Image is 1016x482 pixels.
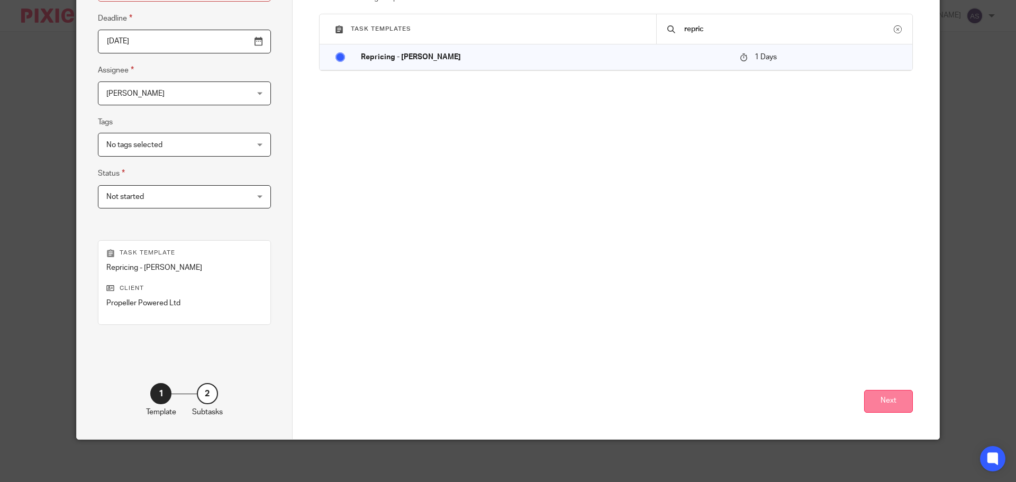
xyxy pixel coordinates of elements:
label: Assignee [98,64,134,76]
div: 2 [197,383,218,404]
span: 1 Days [755,53,777,61]
p: Propeller Powered Ltd [106,298,262,308]
label: Status [98,167,125,179]
input: Use the arrow keys to pick a date [98,30,271,53]
input: Search... [683,23,894,35]
div: 1 [150,383,171,404]
p: Template [146,407,176,417]
span: No tags selected [106,141,162,149]
label: Deadline [98,12,132,24]
span: [PERSON_NAME] [106,90,165,97]
span: Task templates [351,26,411,32]
p: Client [106,284,262,293]
p: Repricing - [PERSON_NAME] [106,262,262,273]
button: Next [864,390,913,413]
p: Repricing - [PERSON_NAME] [361,52,729,62]
span: Not started [106,193,144,201]
p: Task template [106,249,262,257]
label: Tags [98,117,113,128]
p: Subtasks [192,407,223,417]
